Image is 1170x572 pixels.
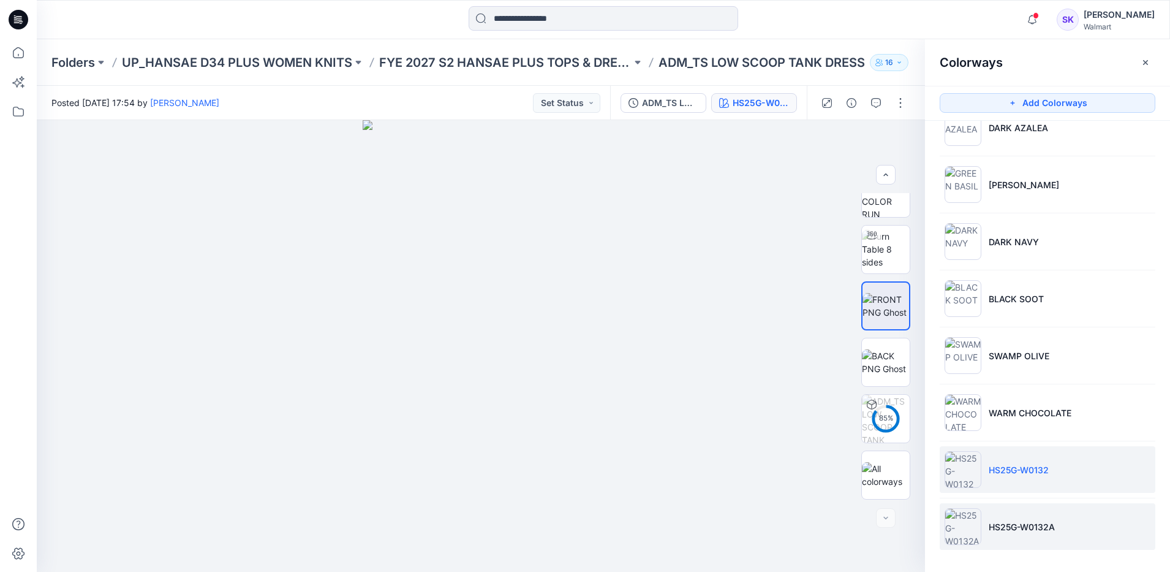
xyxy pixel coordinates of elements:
[989,349,1049,362] p: SWAMP OLIVE
[862,349,910,375] img: BACK PNG Ghost
[945,337,981,374] img: SWAMP OLIVE
[989,463,1049,476] p: HS25G-W0132
[945,166,981,203] img: GREEN BASIL
[659,54,865,71] p: ADM_TS LOW SCOOP TANK DRESS
[945,508,981,545] img: HS25G-W0132A
[945,109,981,146] img: DARK AZALEA
[989,292,1044,305] p: BLACK SOOT
[989,406,1071,419] p: WARM CHOCOLATE
[1057,9,1079,31] div: SK
[122,54,352,71] a: UP_HANSAE D34 PLUS WOMEN KNITS
[989,521,1055,533] p: HS25G-W0132A
[940,93,1155,113] button: Add Colorways
[871,413,900,424] div: 85 %
[642,96,698,110] div: ADM_TS LOW SCOOP TANK DRESS
[862,395,910,443] img: ADM_TS LOW SCOOP TANK DRESS HS25G-W0132
[989,178,1059,191] p: [PERSON_NAME]
[1084,22,1155,31] div: Walmart
[711,93,797,113] button: HS25G-W0132
[885,56,893,69] p: 16
[733,96,789,110] div: HS25G-W0132
[150,97,219,108] a: [PERSON_NAME]
[862,462,910,488] img: All colorways
[945,451,981,488] img: HS25G-W0132
[51,96,219,109] span: Posted [DATE] 17:54 by
[862,169,910,217] img: 3/4 PNG Ghost COLOR RUN
[621,93,706,113] button: ADM_TS LOW SCOOP TANK DRESS
[940,55,1003,70] h2: Colorways
[989,235,1039,248] p: DARK NAVY
[945,394,981,431] img: WARM CHOCOLATE
[989,121,1048,134] p: DARK AZALEA
[51,54,95,71] a: Folders
[870,54,908,71] button: 16
[379,54,632,71] a: FYE 2027 S2 HANSAE PLUS TOPS & DRESSES
[945,280,981,317] img: BLACK SOOT
[862,230,910,269] img: Turn Table 8 sides
[862,293,909,319] img: FRONT PNG Ghost
[363,120,599,572] img: eyJhbGciOiJIUzI1NiIsImtpZCI6IjAiLCJzbHQiOiJzZXMiLCJ0eXAiOiJKV1QifQ.eyJkYXRhIjp7InR5cGUiOiJzdG9yYW...
[842,93,861,113] button: Details
[1084,7,1155,22] div: [PERSON_NAME]
[945,223,981,260] img: DARK NAVY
